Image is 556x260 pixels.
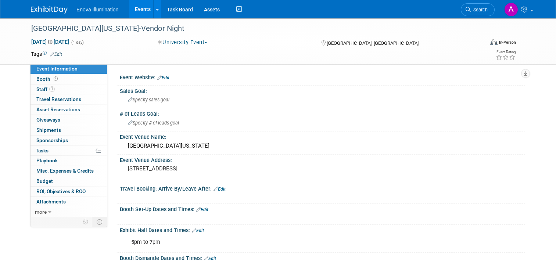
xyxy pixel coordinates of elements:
span: Travel Reservations [36,96,81,102]
a: Budget [31,176,107,186]
a: Giveaways [31,115,107,125]
a: Tasks [31,146,107,156]
a: Playbook [31,156,107,166]
span: Specify sales goal [128,97,169,102]
a: Booth [31,74,107,84]
a: Staff1 [31,84,107,94]
div: Event Rating [496,50,516,54]
div: Booth Set-Up Dates and Times: [120,204,525,213]
td: Tags [31,50,62,58]
a: Event Information [31,64,107,74]
span: [GEOGRAPHIC_DATA], [GEOGRAPHIC_DATA] [327,40,419,46]
a: Asset Reservations [31,105,107,115]
a: Edit [157,75,169,80]
span: (1 day) [71,40,84,45]
span: ROI, Objectives & ROO [36,188,86,194]
span: Enova Illumination [76,7,118,12]
span: Specify # of leads goal [128,120,179,126]
div: [GEOGRAPHIC_DATA][US_STATE]-Vendor Night [29,22,475,35]
span: Tasks [36,148,49,154]
div: # of Leads Goal: [120,108,525,118]
span: to [47,39,54,45]
div: [GEOGRAPHIC_DATA][US_STATE] [125,140,520,152]
td: Personalize Event Tab Strip [79,217,92,227]
span: Misc. Expenses & Credits [36,168,94,174]
span: Booth [36,76,59,82]
span: Budget [36,178,53,184]
span: Search [471,7,488,12]
span: Asset Reservations [36,106,80,112]
span: more [35,209,47,215]
a: more [31,207,107,217]
span: Playbook [36,158,58,163]
span: Sponsorships [36,137,68,143]
td: Toggle Event Tabs [92,217,107,227]
div: Event Venue Name: [120,131,525,141]
span: Attachments [36,199,66,205]
pre: [STREET_ADDRESS] [128,165,281,172]
div: Travel Booking: Arrive By/Leave After: [120,183,525,193]
a: Edit [196,207,208,212]
div: Event Venue Address: [120,155,525,164]
a: Edit [192,228,204,233]
a: ROI, Objectives & ROO [31,187,107,196]
img: Andrea Miller [504,3,518,17]
a: Search [461,3,495,16]
a: Misc. Expenses & Credits [31,166,107,176]
div: Event Format [444,38,516,49]
a: Edit [214,187,226,192]
div: Sales Goal: [120,86,525,95]
span: 1 [49,86,55,92]
a: Shipments [31,125,107,135]
span: Booth not reserved yet [52,76,59,82]
img: Format-Inperson.png [490,39,498,45]
button: University Event [155,39,211,46]
span: Shipments [36,127,61,133]
div: Exhibit Hall Dates and Times: [120,225,525,234]
div: 5pm to 7pm [126,235,446,250]
span: Giveaways [36,117,60,123]
a: Travel Reservations [31,94,107,104]
div: In-Person [499,40,516,45]
img: ExhibitDay [31,6,68,14]
a: Sponsorships [31,136,107,145]
div: Event Website: [120,72,525,82]
a: Attachments [31,197,107,207]
a: Edit [50,52,62,57]
span: Event Information [36,66,78,72]
span: Staff [36,86,55,92]
span: [DATE] [DATE] [31,39,69,45]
